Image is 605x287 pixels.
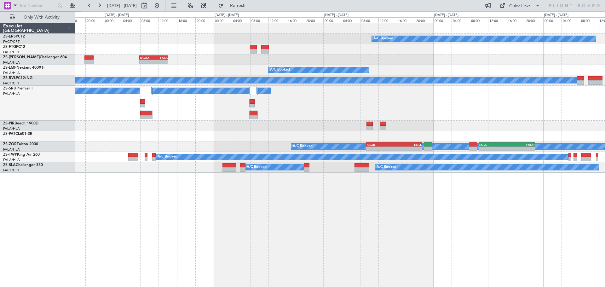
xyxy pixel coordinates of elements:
div: [DATE] - [DATE] [544,13,568,18]
div: 20:00 [305,17,323,23]
div: 04:00 [562,17,580,23]
div: 04:00 [122,17,140,23]
a: FALA/HLA [3,147,20,152]
div: 04:00 [452,17,470,23]
span: ZS-PIR [3,122,14,125]
div: 04:00 [232,17,250,23]
div: DGAA [140,56,154,60]
a: FACT/CPT [3,39,20,44]
div: 12:00 [488,17,506,23]
div: 16:00 [397,17,415,23]
a: ZS-PATCL601-3R [3,132,32,136]
div: 12:00 [158,17,177,23]
div: 16:00 [507,17,525,23]
a: ZS-FTGPC12 [3,45,25,49]
div: - [154,60,168,64]
div: Quick Links [509,3,531,9]
span: ZS-SLA [3,163,16,167]
div: 00:00 [543,17,562,23]
div: 20:00 [195,17,214,23]
div: 00:00 [214,17,232,23]
div: 08:00 [580,17,598,23]
div: - [394,147,422,151]
a: FALA/HLA [3,71,20,75]
span: ZS-ERS [3,35,16,38]
span: ZS-TWP [3,153,17,157]
div: [DATE] - [DATE] [215,13,239,18]
div: A/C Booked [293,142,313,151]
a: FALA/HLA [3,91,20,96]
div: 00:00 [323,17,342,23]
div: 08:00 [470,17,488,23]
input: Trip Number [19,1,55,10]
div: 12:00 [268,17,287,23]
button: Refresh [215,1,253,11]
div: A/C Booked [377,163,396,172]
a: ZS-PIRBeech 1900D [3,122,38,125]
span: ZS-SRU [3,87,16,90]
div: 08:00 [250,17,268,23]
div: FAOR [507,143,534,146]
div: - [479,147,507,151]
div: - [140,60,154,64]
div: - [507,147,534,151]
span: Only With Activity [16,15,66,20]
span: ZS-RVL [3,76,16,80]
span: ZS-PAT [3,132,15,136]
div: [DATE] - [DATE] [324,13,349,18]
div: 04:00 [342,17,360,23]
a: ZS-ERSPC12 [3,35,25,38]
a: ZS-TWPKing Air 260 [3,153,40,157]
div: 00:00 [433,17,452,23]
a: ZS-SLAChallenger 350 [3,163,43,167]
a: FACT/CPT [3,50,20,55]
div: 08:00 [360,17,378,23]
div: 20:00 [85,17,104,23]
div: A/C Booked [247,163,267,172]
span: Refresh [225,3,251,8]
a: ZS-SRUPremier I [3,87,32,90]
div: A/C Booked [158,152,177,162]
div: EGLL [394,143,422,146]
a: FALA/HLA [3,60,20,65]
div: 12:00 [378,17,397,23]
div: 20:00 [415,17,433,23]
div: EGLL [479,143,507,146]
a: FALA/HLA [3,158,20,162]
div: [DATE] - [DATE] [105,13,129,18]
div: 00:00 [104,17,122,23]
button: Quick Links [497,1,543,11]
div: A/C Booked [270,65,290,75]
div: [DATE] - [DATE] [434,13,458,18]
div: A/C Booked [373,34,393,43]
a: FACT/CPT [3,168,20,173]
a: ZS-ZORFalcon 2000 [3,142,38,146]
div: FALA [154,56,168,60]
span: ZS-FTG [3,45,16,49]
div: FAOR [367,143,394,146]
span: [DATE] - [DATE] [107,3,137,9]
span: ZS-LMF [3,66,16,70]
div: 16:00 [177,17,195,23]
button: Only With Activity [7,12,68,22]
a: ZS-RVLPC12/NG [3,76,32,80]
div: - [367,147,394,151]
span: ZS-[PERSON_NAME] [3,55,40,59]
div: 16:00 [67,17,85,23]
div: 08:00 [140,17,158,23]
div: 20:00 [525,17,543,23]
div: 16:00 [287,17,305,23]
a: ZS-LMFNextant 400XTi [3,66,44,70]
span: ZS-ZOR [3,142,17,146]
a: FACT/CPT [3,81,20,86]
a: ZS-[PERSON_NAME]Challenger 604 [3,55,67,59]
a: FALA/HLA [3,126,20,131]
